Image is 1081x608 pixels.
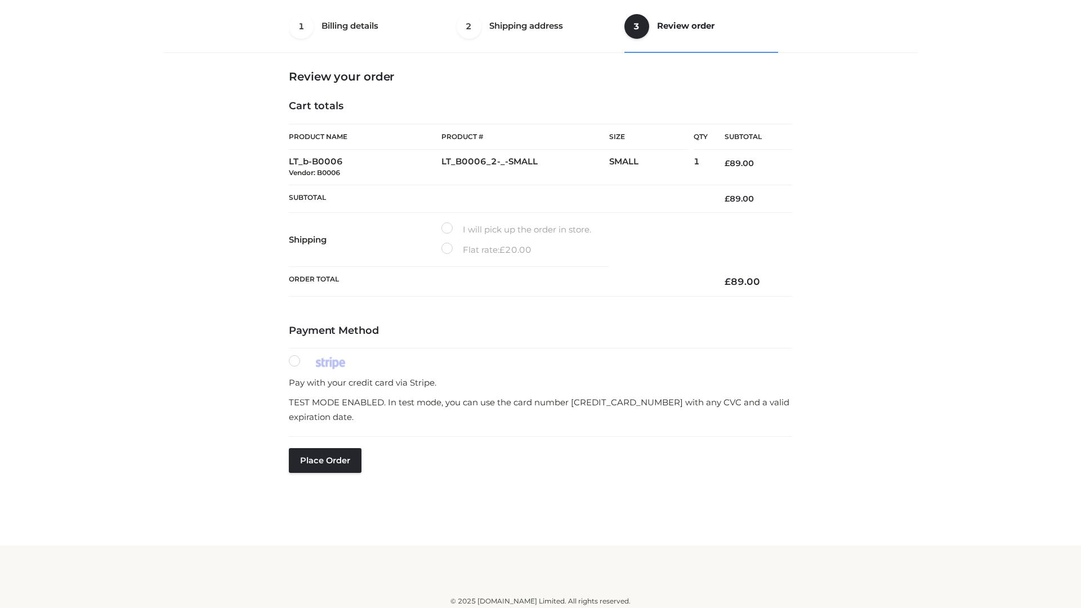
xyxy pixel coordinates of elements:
td: LT_b-B0006 [289,150,441,185]
bdi: 89.00 [725,194,754,204]
bdi: 89.00 [725,276,760,287]
span: £ [725,158,730,168]
td: LT_B0006_2-_-SMALL [441,150,609,185]
th: Shipping [289,213,441,267]
button: Place order [289,448,361,473]
bdi: 89.00 [725,158,754,168]
span: £ [725,276,731,287]
label: I will pick up the order in store. [441,222,591,237]
h4: Cart totals [289,100,792,113]
th: Size [609,124,688,150]
td: 1 [694,150,708,185]
th: Qty [694,124,708,150]
p: TEST MODE ENABLED. In test mode, you can use the card number [CREDIT_CARD_NUMBER] with any CVC an... [289,395,792,424]
small: Vendor: B0006 [289,168,340,177]
p: Pay with your credit card via Stripe. [289,375,792,390]
div: © 2025 [DOMAIN_NAME] Limited. All rights reserved. [167,596,914,607]
span: £ [499,244,505,255]
th: Product Name [289,124,441,150]
td: SMALL [609,150,694,185]
th: Subtotal [708,124,792,150]
th: Subtotal [289,185,708,212]
h4: Payment Method [289,325,792,337]
h3: Review your order [289,70,792,83]
label: Flat rate: [441,243,531,257]
span: £ [725,194,730,204]
th: Product # [441,124,609,150]
th: Order Total [289,267,708,297]
bdi: 20.00 [499,244,531,255]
